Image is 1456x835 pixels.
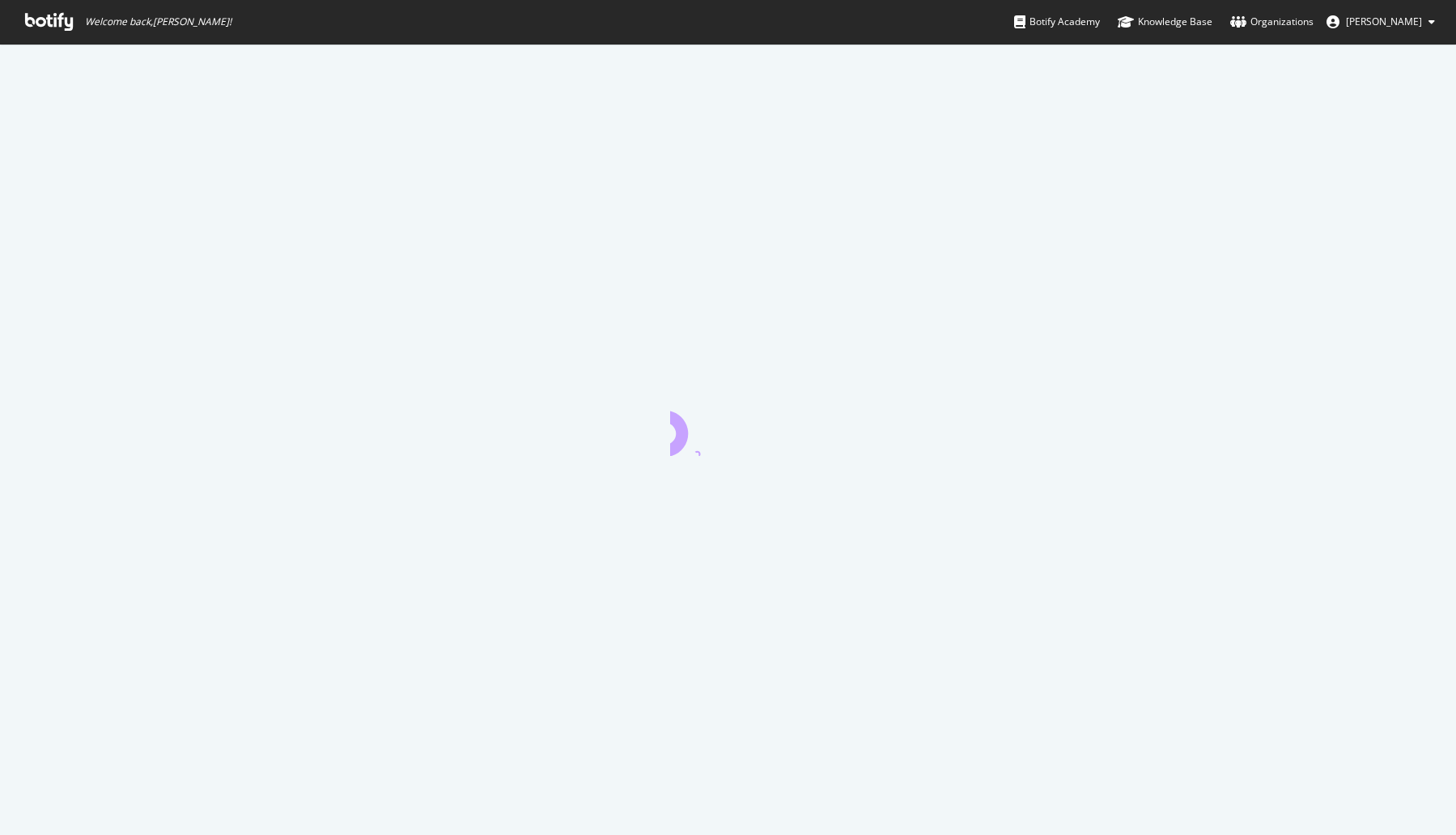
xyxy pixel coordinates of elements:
[670,398,787,456] div: animation
[1118,14,1212,30] div: Knowledge Base
[1014,14,1100,30] div: Botify Academy
[1230,14,1314,30] div: Organizations
[85,15,231,28] span: Welcome back, [PERSON_NAME] !
[1314,9,1448,35] button: [PERSON_NAME]
[1346,15,1422,28] span: Natalie Eisen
